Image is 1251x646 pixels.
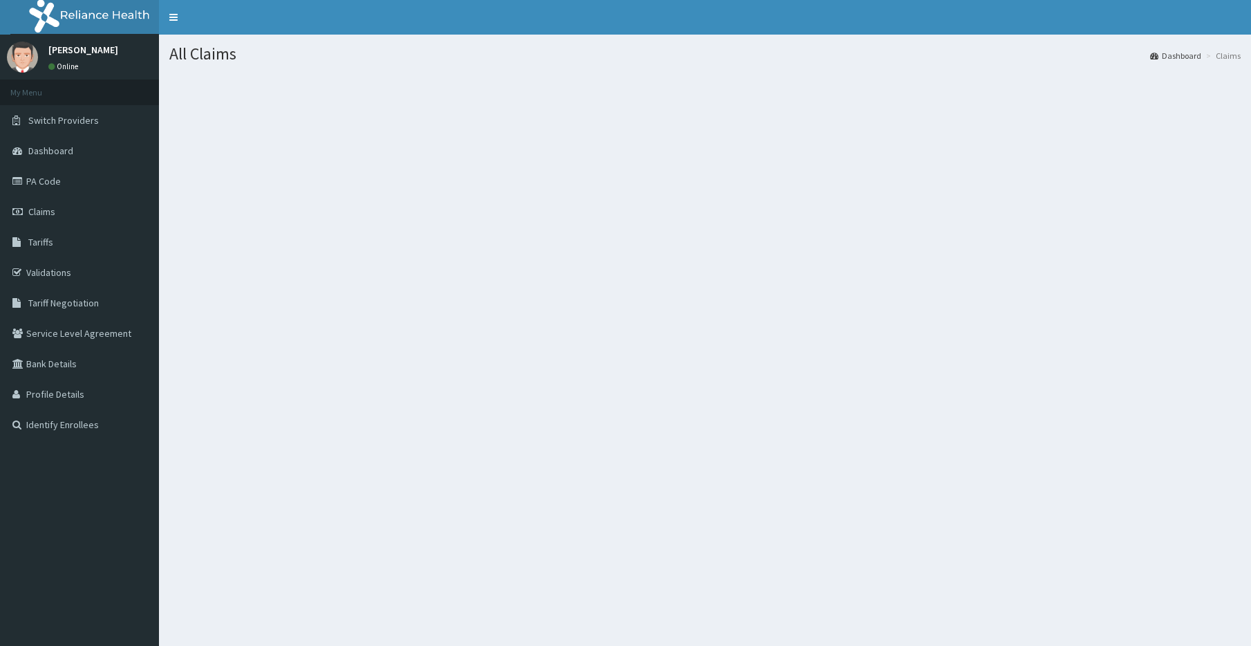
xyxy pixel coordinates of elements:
[1150,50,1201,62] a: Dashboard
[28,297,99,309] span: Tariff Negotiation
[48,45,118,55] p: [PERSON_NAME]
[28,205,55,218] span: Claims
[7,41,38,73] img: User Image
[169,45,1241,63] h1: All Claims
[1203,50,1241,62] li: Claims
[28,236,53,248] span: Tariffs
[28,145,73,157] span: Dashboard
[48,62,82,71] a: Online
[28,114,99,127] span: Switch Providers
